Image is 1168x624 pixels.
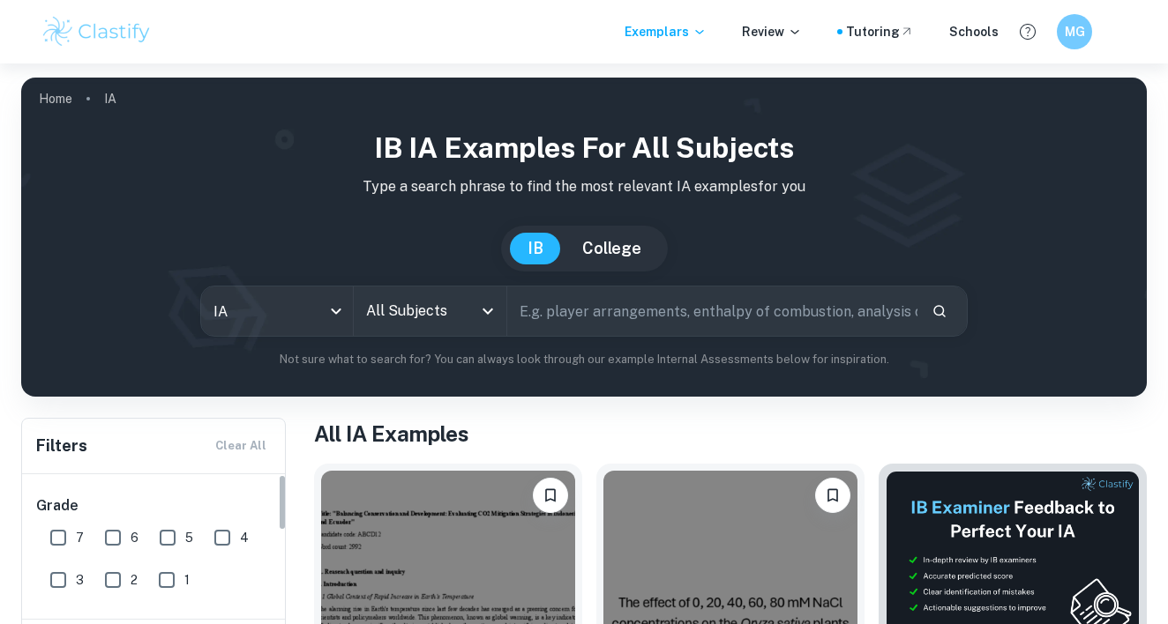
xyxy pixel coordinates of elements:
div: IA [201,286,354,336]
h6: Grade [36,495,273,516]
a: Home [39,86,72,111]
img: Clastify logo [41,14,153,49]
h6: Filters [36,434,87,458]
span: 6 [131,528,139,547]
p: Review [742,22,802,41]
p: Type a search phrase to find the most relevant IA examples for you [35,176,1133,197]
p: IA [104,89,116,108]
button: Bookmark [533,478,568,513]
span: 5 [185,528,193,547]
button: College [565,233,659,264]
a: Schools [949,22,999,41]
span: 1 [184,570,190,590]
button: IB [510,233,561,264]
h6: MG [1065,22,1085,41]
span: 4 [240,528,249,547]
span: 3 [76,570,84,590]
p: Exemplars [625,22,707,41]
span: 7 [76,528,84,547]
a: Tutoring [846,22,914,41]
input: E.g. player arrangements, enthalpy of combustion, analysis of a big city... [507,286,917,336]
p: Not sure what to search for? You can always look through our example Internal Assessments below f... [35,351,1133,368]
span: 2 [131,570,138,590]
button: Bookmark [815,478,850,513]
button: Open [475,299,500,323]
button: MG [1057,14,1092,49]
h1: IB IA examples for all subjects [35,127,1133,169]
button: Search [925,296,955,326]
img: profile cover [21,78,1147,397]
h1: All IA Examples [314,418,1147,449]
button: Help and Feedback [1013,17,1043,47]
